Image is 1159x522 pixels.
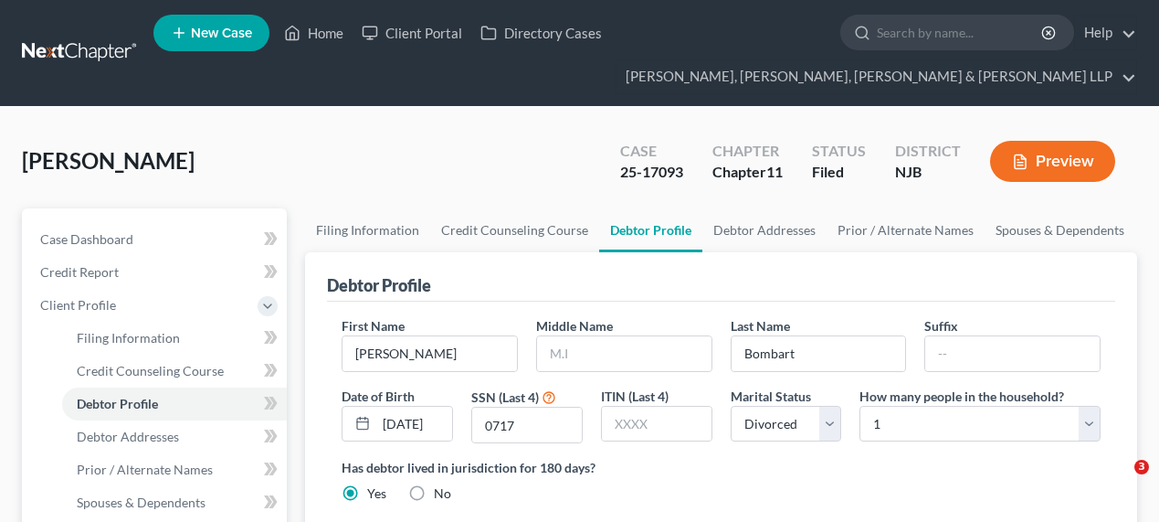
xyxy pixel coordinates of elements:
input: MM/DD/YYYY [376,407,452,442]
a: Prior / Alternate Names [827,208,985,252]
a: Filing Information [62,322,287,355]
span: Credit Counseling Course [77,363,224,378]
span: Debtor Profile [77,396,158,411]
span: Client Profile [40,297,116,313]
a: Credit Report [26,256,287,289]
span: 11 [766,163,783,180]
span: Filing Information [77,330,180,346]
a: Filing Information [305,208,430,252]
div: Debtor Profile [327,274,431,296]
span: Credit Report [40,264,119,280]
input: XXXX [602,407,711,442]
a: Directory Cases [471,16,611,49]
span: Spouses & Dependents [77,495,205,510]
label: SSN (Last 4) [471,388,539,407]
label: How many people in the household? [859,387,1064,406]
a: Spouses & Dependents [985,208,1135,252]
div: Case [620,141,683,162]
div: Chapter [712,141,783,162]
div: Status [812,141,866,162]
a: Debtor Profile [599,208,702,252]
input: -- [342,336,517,371]
a: Client Portal [353,16,471,49]
a: Case Dashboard [26,223,287,256]
label: Middle Name [536,316,613,336]
a: Debtor Profile [62,388,287,421]
a: Credit Counseling Course [430,208,599,252]
label: First Name [342,316,405,336]
input: M.I [537,336,711,371]
div: NJB [895,162,961,183]
label: Last Name [731,316,790,336]
label: Yes [367,485,386,503]
label: Date of Birth [342,387,415,406]
input: XXXX [472,408,582,442]
a: [PERSON_NAME], [PERSON_NAME], [PERSON_NAME] & [PERSON_NAME] LLP [616,60,1136,93]
iframe: Intercom live chat [1097,460,1141,504]
a: Prior / Alternate Names [62,453,287,486]
a: Debtor Addresses [62,421,287,453]
label: ITIN (Last 4) [601,387,669,406]
label: Has debtor lived in jurisdiction for 180 days? [342,458,1101,477]
a: Help [1075,16,1136,49]
span: 3 [1134,460,1149,474]
span: [PERSON_NAME] [22,147,195,174]
input: -- [925,336,1100,371]
a: Spouses & Dependents [62,486,287,519]
button: Preview [990,141,1115,182]
a: Credit Counseling Course [62,355,287,388]
div: Filed [812,162,866,183]
span: Prior / Alternate Names [77,462,213,477]
span: New Case [191,27,252,40]
input: -- [732,336,906,371]
div: Chapter [712,162,783,183]
a: Debtor Addresses [702,208,827,252]
label: Suffix [924,316,958,336]
span: Debtor Addresses [77,429,179,444]
label: No [434,485,451,503]
a: Home [275,16,353,49]
label: Marital Status [731,387,811,406]
input: Search by name... [877,16,1044,49]
div: 25-17093 [620,162,683,183]
div: District [895,141,961,162]
span: Case Dashboard [40,231,133,247]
